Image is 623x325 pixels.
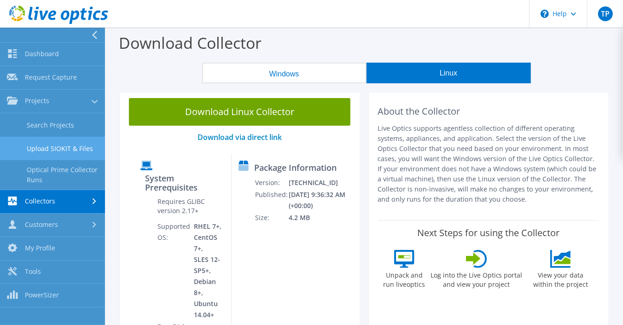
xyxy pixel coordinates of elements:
label: Download Collector [119,32,262,53]
h2: About the Collector [378,106,600,117]
svg: \n [541,10,549,18]
td: 4.2 MB [289,212,355,224]
label: View your data within the project [528,268,594,289]
label: Requires GLIBC version 2.17+ [157,197,223,215]
td: [DATE] 9:36:32 AM (+00:00) [289,189,355,212]
label: System Prerequisites [145,174,224,192]
a: Download via direct link [198,132,282,142]
label: Log into the Live Optics portal and view your project [430,268,523,289]
a: Download Linux Collector [129,98,350,126]
span: TP [598,6,613,21]
p: Live Optics supports agentless collection of different operating systems, appliances, and applica... [378,123,600,204]
label: Next Steps for using the Collector [417,227,559,238]
button: Linux [367,63,531,83]
label: Unpack and run liveoptics [383,268,425,289]
button: Windows [202,63,367,83]
td: Size: [255,212,289,224]
td: Version: [255,177,289,189]
td: [TECHNICAL_ID] [289,177,355,189]
td: RHEL 7+, CentOS 7+, SLES 12-SP5+, Debian 8+, Ubuntu 14.04+ [193,221,224,321]
td: Published: [255,189,289,212]
td: Supported OS: [157,221,193,321]
label: Package Information [255,163,337,172]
